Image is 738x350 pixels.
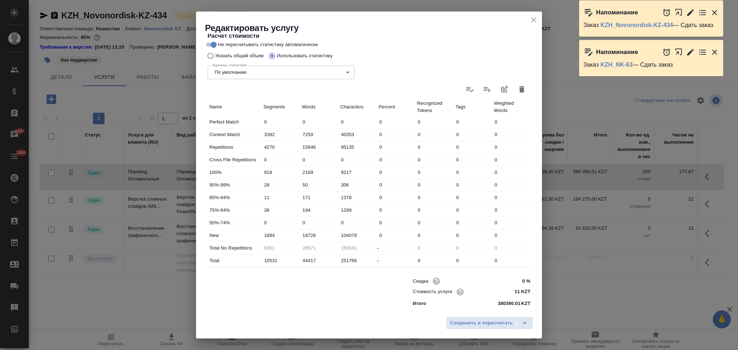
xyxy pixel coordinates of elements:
p: Repetitions [209,144,260,151]
p: Segments [263,103,298,111]
p: Context Match [209,131,260,138]
input: ✎ Введи что-нибудь [415,205,454,215]
p: Скидка [413,278,428,285]
input: ✎ Введи что-нибудь [454,205,492,215]
input: ✎ Введи что-нибудь [415,255,454,266]
button: Сохранить и пересчитать [446,317,517,329]
p: 100% [209,169,260,176]
button: Перейти в todo [698,48,707,57]
div: - [377,256,415,265]
label: Обновить статистику [461,81,479,98]
input: ✎ Введи что-нибудь [415,192,454,203]
input: ✎ Введи что-нибудь [492,129,530,140]
input: ✎ Введи что-нибудь [415,129,454,140]
input: ✎ Введи что-нибудь [338,154,377,165]
h4: Расчет стоимости [208,32,530,40]
input: ✎ Введи что-нибудь [492,205,530,215]
input: ✎ Введи что-нибудь [262,192,300,203]
p: Напоминание [596,9,638,16]
input: ✎ Введи что-нибудь [454,230,492,241]
input: ✎ Введи что-нибудь [415,180,454,190]
p: 85%-94% [209,194,260,201]
input: ✎ Введи что-нибудь [415,154,454,165]
button: Отложить [662,8,671,17]
input: ✎ Введи что-нибудь [492,167,530,178]
input: ✎ Введи что-нибудь [454,129,492,140]
p: Characters [340,103,375,111]
input: ✎ Введи что-нибудь [503,276,530,286]
input: ✎ Введи что-нибудь [377,129,415,140]
h2: Редактировать услугу [205,22,542,34]
p: Words [302,103,337,111]
button: Открыть в новой вкладке [675,5,683,20]
a: KZH_Novonordisk-KZ-434 [600,22,673,28]
button: Добавить статистику в работы [496,81,513,98]
input: ✎ Введи что-нибудь [262,217,300,228]
input: ✎ Введи что-нибудь [503,287,530,297]
input: ✎ Введи что-нибудь [415,217,454,228]
p: Weighted Words [494,100,529,114]
input: ✎ Введи что-нибудь [377,142,415,152]
input: ✎ Введи что-нибудь [300,180,339,190]
input: ✎ Введи что-нибудь [492,117,530,127]
input: Пустое поле [415,243,454,253]
input: ✎ Введи что-нибудь [262,167,300,178]
input: ✎ Введи что-нибудь [377,154,415,165]
p: 380390.01 [498,300,521,307]
input: ✎ Введи что-нибудь [454,142,492,152]
input: ✎ Введи что-нибудь [377,192,415,203]
input: ✎ Введи что-нибудь [415,142,454,152]
input: ✎ Введи что-нибудь [454,255,492,266]
button: По умолчанию [213,69,249,75]
input: Пустое поле [262,243,300,253]
input: Пустое поле [492,243,530,253]
button: Открыть в новой вкладке [675,44,683,60]
input: ✎ Введи что-нибудь [300,230,339,241]
button: Отложить [662,48,671,57]
input: Пустое поле [454,243,492,253]
p: Recognized Tokens [417,100,452,114]
p: 50%-74% [209,219,260,226]
p: Percent [379,103,414,111]
input: ✎ Введи что-нибудь [454,217,492,228]
input: ✎ Введи что-нибудь [492,230,530,241]
input: ✎ Введи что-нибудь [338,167,377,178]
button: Редактировать [686,8,695,17]
input: ✎ Введи что-нибудь [300,192,339,203]
input: Пустое поле [338,243,377,253]
p: Total [209,257,260,264]
input: ✎ Введи что-нибудь [300,255,339,266]
input: ✎ Введи что-нибудь [338,142,377,152]
input: ✎ Введи что-нибудь [492,180,530,190]
input: ✎ Введи что-нибудь [262,117,300,127]
input: Пустое поле [300,243,339,253]
span: Не пересчитывать статистику автоматически [218,41,318,48]
input: ✎ Введи что-нибудь [377,180,415,190]
input: ✎ Введи что-нибудь [377,205,415,215]
span: Сохранить и пересчитать [450,319,513,327]
input: ✎ Введи что-нибудь [454,154,492,165]
p: 75%-84% [209,207,260,214]
label: Слить статистику [479,81,496,98]
input: ✎ Введи что-нибудь [492,255,530,266]
input: ✎ Введи что-нибудь [262,142,300,152]
p: Напоминание [596,49,638,56]
input: ✎ Введи что-нибудь [492,217,530,228]
input: ✎ Введи что-нибудь [338,129,377,140]
input: ✎ Введи что-нибудь [454,180,492,190]
input: ✎ Введи что-нибудь [262,255,300,266]
button: Закрыть [710,48,719,57]
input: ✎ Введи что-нибудь [262,129,300,140]
p: Стоимость услуги [413,288,452,295]
input: ✎ Введи что-нибудь [338,205,377,215]
button: Закрыть [710,8,719,17]
button: Удалить статистику [513,81,530,98]
input: ✎ Введи что-нибудь [338,117,377,127]
p: Perfect Match [209,118,260,126]
input: ✎ Введи что-нибудь [300,167,339,178]
input: ✎ Введи что-нибудь [262,205,300,215]
input: ✎ Введи что-нибудь [300,142,339,152]
input: ✎ Введи что-нибудь [338,230,377,241]
input: ✎ Введи что-нибудь [338,255,377,266]
input: ✎ Введи что-нибудь [300,217,339,228]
